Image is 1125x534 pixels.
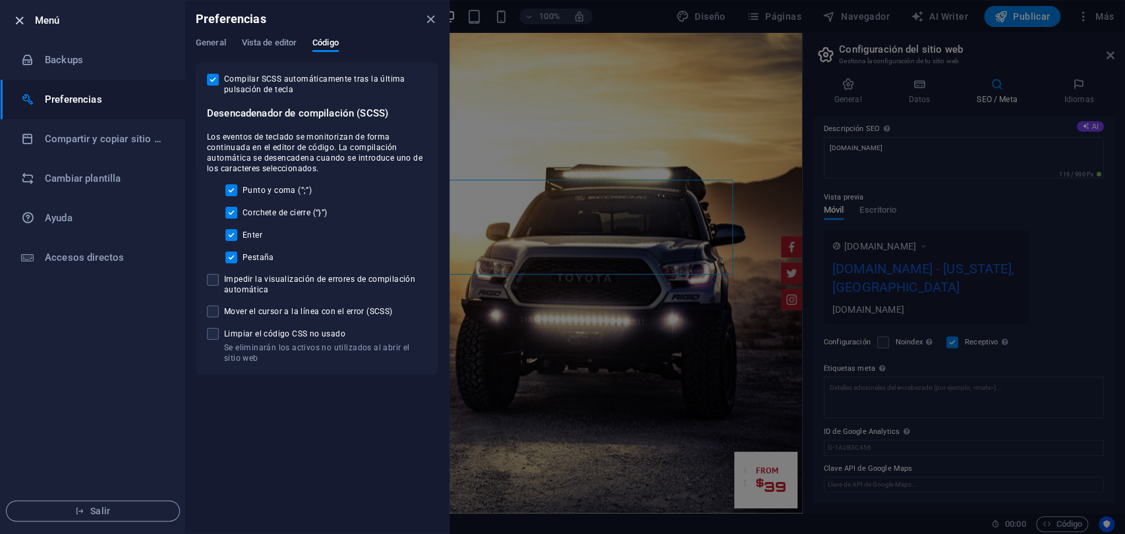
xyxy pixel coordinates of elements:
span: Mover el cursor a la línea con el error (SCSS) [224,306,392,317]
h6: Cambiar plantilla [45,171,167,186]
p: Se eliminarán los activos no utilizados al abrir el sitio web [224,342,427,363]
span: Salir [17,506,169,516]
span: Compilar SCSS automáticamente tras la última pulsación de tecla [224,74,427,95]
h6: Preferencias [45,92,167,107]
span: General [196,35,226,53]
h6: Compartir y copiar sitio web [45,131,167,147]
span: Enter [243,230,262,240]
h6: Ayuda [45,210,167,226]
a: Ayuda [1,198,185,238]
h6: Desencadenador de compilación (SCSS) [207,105,427,121]
span: Limpiar el código CSS no usado [224,329,427,339]
span: Vista de editor [242,35,297,53]
span: Pestaña [243,252,274,263]
h6: Accesos directos [45,250,167,265]
button: close [422,11,438,27]
button: Salir [6,500,180,521]
span: Código [312,35,339,53]
h6: Preferencias [196,11,266,27]
button: 1 [30,467,38,475]
h6: Menú [35,13,175,28]
div: Preferencias [196,38,438,63]
span: Los eventos de teclado se monitorizan de forma continuada en el editor de código. La compilación ... [207,132,427,174]
span: Punto y coma (”;”) [243,185,312,196]
span: Impedir la visualización de errores de compilación automática [224,274,427,295]
span: Corchete de cierre (“}”) [243,207,328,218]
h6: Backups [45,52,167,68]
